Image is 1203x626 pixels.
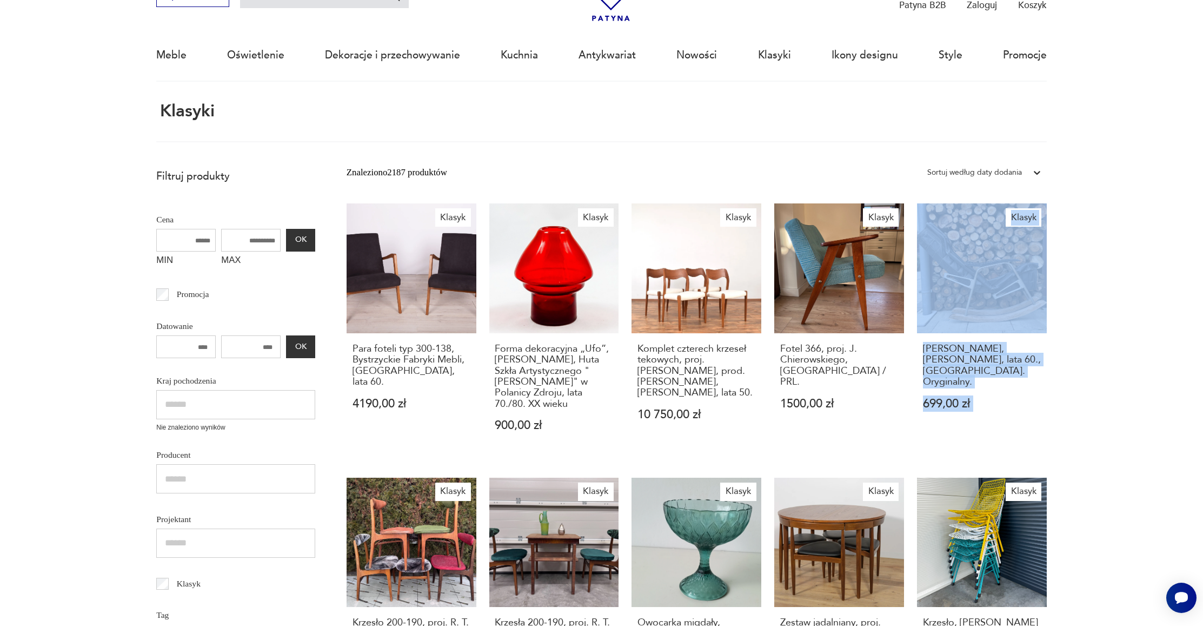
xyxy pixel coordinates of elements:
h3: Fotel 366, proj. J. Chierowskiego, [GEOGRAPHIC_DATA] / PRL. [780,344,898,388]
p: Datowanie [156,319,315,333]
a: Dekoracje i przechowywanie [325,30,460,80]
p: Projektant [156,512,315,526]
a: KlasykKomplet czterech krzeseł tekowych, proj. Niels O. Møller, prod. J.L. Møllers, Dania, lata 5... [632,203,761,457]
a: Klasyki [758,30,791,80]
p: Nie znaleziono wyników [156,423,315,433]
h3: Para foteli typ 300-138, Bystrzyckie Fabryki Mebli, [GEOGRAPHIC_DATA], lata 60. [353,344,470,388]
p: Kraj pochodzenia [156,374,315,388]
a: KlasykPara foteli typ 300-138, Bystrzyckie Fabryki Mebli, Polska, lata 60.Para foteli typ 300-138... [347,203,476,457]
div: Znaleziono 2187 produktów [347,166,447,180]
a: Style [939,30,962,80]
a: Oświetlenie [227,30,284,80]
p: Producent [156,448,315,462]
h3: [PERSON_NAME], [PERSON_NAME], lata 60., [GEOGRAPHIC_DATA]. Oryginalny. [923,344,1041,388]
button: OK [286,335,315,358]
iframe: Smartsupp widget button [1166,583,1197,613]
a: Promocje [1003,30,1047,80]
label: MAX [221,252,281,272]
p: 900,00 zł [495,420,613,431]
a: Meble [156,30,187,80]
p: Promocja [177,287,209,301]
p: Filtruj produkty [156,169,315,183]
a: Kuchnia [501,30,538,80]
a: Antykwariat [579,30,636,80]
div: Sortuj według daty dodania [927,166,1022,180]
a: Ikony designu [832,30,898,80]
p: 699,00 zł [923,398,1041,410]
label: MIN [156,252,216,272]
p: Klasyk [177,577,201,591]
p: 10 750,00 zł [637,409,755,420]
p: 4190,00 zł [353,398,470,410]
p: Cena [156,213,315,227]
a: Nowości [676,30,717,80]
button: OK [286,229,315,252]
p: Tag [156,608,315,622]
a: KlasykForma dekoracyjna „Ufo”, Zbigniew Horbowy, Huta Szkła Artystycznego "Barbara" w Polanicy Zd... [489,203,619,457]
a: KlasykFotel 366, proj. J. Chierowskiego, Polska / PRL.Fotel 366, proj. J. Chierowskiego, [GEOGRAP... [774,203,904,457]
a: KlasykFotel bujany, Takeshi Nii, lata 60., Japonia. Oryginalny.[PERSON_NAME], [PERSON_NAME], lata... [917,203,1047,457]
p: 1500,00 zł [780,398,898,410]
h3: Komplet czterech krzeseł tekowych, proj. [PERSON_NAME], prod. [PERSON_NAME], [PERSON_NAME], lata 50. [637,344,755,399]
h1: Klasyki [156,102,215,121]
h3: Forma dekoracyjna „Ufo”, [PERSON_NAME], Huta Szkła Artystycznego "[PERSON_NAME]" w Polanicy Zdroj... [495,344,613,410]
